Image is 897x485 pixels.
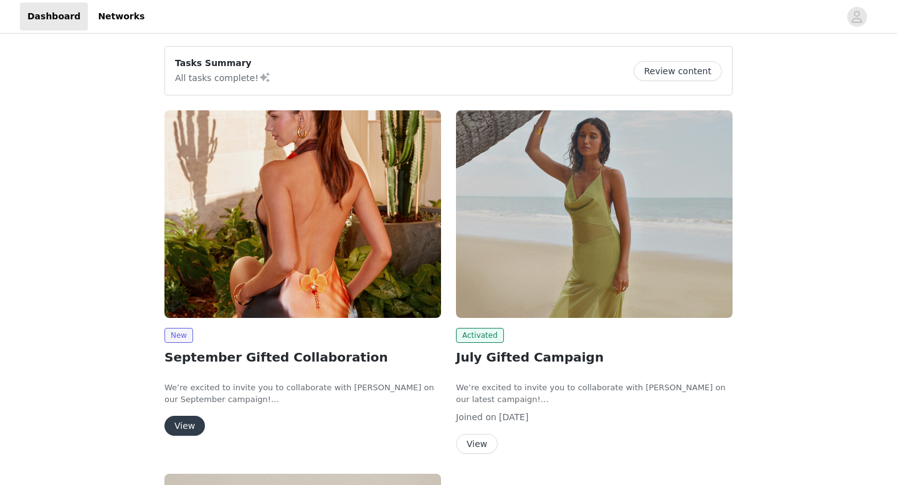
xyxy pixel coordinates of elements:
span: Activated [456,328,504,343]
p: All tasks complete! [175,70,271,85]
span: New [164,328,193,343]
p: Tasks Summary [175,57,271,70]
a: Dashboard [20,2,88,31]
button: View [456,434,498,454]
button: Review content [634,61,722,81]
img: Peppermayo AUS [456,110,733,318]
h2: July Gifted Campaign [456,348,733,367]
img: Peppermayo AUS [164,110,441,318]
a: View [456,439,498,449]
a: Networks [90,2,152,31]
span: Joined on [456,412,496,422]
a: View [164,421,205,431]
div: avatar [851,7,863,27]
p: We’re excited to invite you to collaborate with [PERSON_NAME] on our latest campaign! [456,382,733,406]
p: We’re excited to invite you to collaborate with [PERSON_NAME] on our September campaign! [164,382,441,406]
button: View [164,416,205,436]
span: [DATE] [499,412,528,422]
h2: September Gifted Collaboration [164,348,441,367]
